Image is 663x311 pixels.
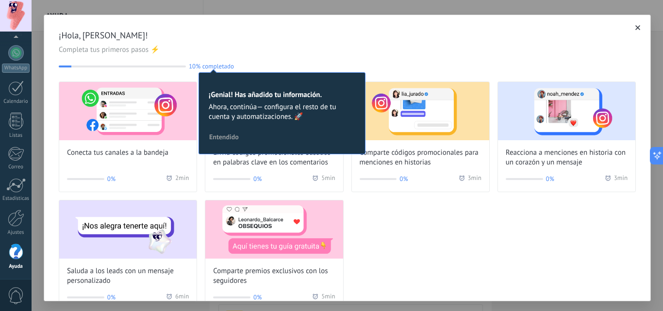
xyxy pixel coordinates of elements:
img: Greet leads with a custom message (Wizard onboarding modal) [59,200,197,259]
span: Comparte premios exclusivos con los seguidores [213,266,335,286]
span: 0% [107,174,116,184]
span: 0% [546,174,554,184]
span: 5 min [321,174,335,184]
span: Saluda a los leads con un mensaje personalizado [67,266,189,286]
img: Share exclusive rewards with followers [205,200,343,259]
img: Connect your channels to the inbox [59,82,197,140]
div: Ayuda [2,263,30,270]
div: Correo [2,164,30,170]
span: 5 min [321,293,335,302]
span: Ahora, continúa— configura el resto de tu cuenta y automatizaciones. 🚀 [209,102,355,122]
span: 0% [107,293,116,302]
span: Completa tus primeros pasos ⚡ [59,45,636,55]
h2: ¡Genial! Has añadido tu información. [209,90,355,99]
span: 3 min [468,174,481,184]
img: React to story mentions with a heart and personalized message [498,82,635,140]
span: Reacciona a menciones en historia con un corazón y un mensaje [506,148,628,167]
span: ¡Hola, [PERSON_NAME]! [59,30,636,41]
div: Calendario [2,98,30,105]
span: 2 min [175,174,189,184]
span: 0% [399,174,408,184]
span: 10% completado [189,63,234,70]
div: Listas [2,132,30,139]
span: Conecta tus canales a la bandeja [67,148,168,158]
span: Comparte códigos promocionales para menciones en historias [360,148,481,167]
span: 0% [253,293,262,302]
span: 0% [253,174,262,184]
span: 6 min [175,293,189,302]
img: Share promo codes for story mentions [352,82,489,140]
span: Envía códigos promocionales basados en palabras clave en los comentarios [213,148,335,167]
div: Ajustes [2,229,30,236]
span: 3 min [614,174,628,184]
span: Entendido [209,133,239,140]
div: WhatsApp [2,64,30,73]
button: Entendido [205,130,243,144]
div: Estadísticas [2,196,30,202]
